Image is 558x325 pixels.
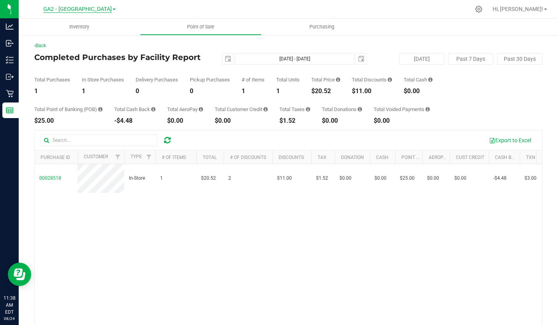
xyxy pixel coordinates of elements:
[404,77,433,82] div: Total Cash
[114,118,155,124] div: -$4.48
[34,88,70,94] div: 1
[131,154,142,159] a: Type
[140,19,261,35] a: Point of Sale
[167,107,203,112] div: Total AeroPay
[261,19,383,35] a: Purchasing
[6,39,14,47] inline-svg: Inbound
[6,90,14,97] inline-svg: Retail
[495,155,521,160] a: Cash Back
[162,155,186,160] a: # of Items
[143,150,155,164] a: Filter
[41,155,70,160] a: Purchase ID
[497,53,542,65] button: Past 30 Days
[4,316,15,321] p: 08/24
[4,295,15,316] p: 11:38 AM EDT
[111,150,124,164] a: Filter
[306,107,310,112] i: Sum of the total taxes for all purchases in the date range.
[352,88,392,94] div: $11.00
[39,175,61,181] span: 00028518
[426,107,430,112] i: Sum of all voided payment transaction amounts, excluding tips and transaction fees, for all purch...
[177,23,225,30] span: Point of Sale
[6,56,14,64] inline-svg: Inventory
[474,5,484,13] div: Manage settings
[456,155,484,160] a: Cust Credit
[203,155,217,160] a: Total
[242,77,265,82] div: # of Items
[34,53,204,62] h4: Completed Purchases by Facility Report
[336,77,340,82] i: Sum of the total prices of all purchases in the date range.
[526,155,547,160] a: Txn Fees
[404,88,433,94] div: $0.00
[84,154,108,159] a: Customer
[34,118,102,124] div: $25.00
[136,88,178,94] div: 0
[484,134,536,147] button: Export to Excel
[167,118,203,124] div: $0.00
[215,118,268,124] div: $0.00
[279,118,310,124] div: $1.52
[448,53,493,65] button: Past 7 Days
[299,23,345,30] span: Purchasing
[454,175,466,182] span: $0.00
[59,23,100,30] span: Inventory
[429,155,449,160] a: AeroPay
[6,73,14,81] inline-svg: Outbound
[222,53,233,64] span: select
[242,88,265,94] div: 1
[98,107,102,112] i: Sum of the successful, non-voided point-of-banking payment transactions, both via payment termina...
[151,107,155,112] i: Sum of the cash-back amounts from rounded-up electronic payments for all purchases in the date ra...
[322,118,362,124] div: $0.00
[279,155,304,160] a: Discounts
[19,19,140,35] a: Inventory
[82,77,124,82] div: In Store Purchases
[356,53,367,64] span: select
[311,77,340,82] div: Total Price
[34,107,102,112] div: Total Point of Banking (POB)
[311,88,340,94] div: $20.52
[276,88,300,94] div: 1
[129,175,145,182] span: In-Store
[352,77,392,82] div: Total Discounts
[114,107,155,112] div: Total Cash Back
[279,107,310,112] div: Total Taxes
[376,155,388,160] a: Cash
[400,175,415,182] span: $25.00
[341,155,364,160] a: Donation
[374,107,430,112] div: Total Voided Payments
[493,6,543,12] span: Hi, [PERSON_NAME]!
[524,175,537,182] span: $3.00
[374,118,430,124] div: $0.00
[201,175,216,182] span: $20.52
[322,107,362,112] div: Total Donations
[358,107,362,112] i: Sum of all round-up-to-next-dollar total price adjustments for all purchases in the date range.
[190,77,230,82] div: Pickup Purchases
[34,43,46,48] a: Back
[199,107,203,112] i: Sum of the successful, non-voided AeroPay payment transactions for all purchases in the date range.
[82,88,124,94] div: 1
[41,134,157,146] input: Search...
[263,107,268,112] i: Sum of the successful, non-voided payments using account credit for all purchases in the date range.
[316,175,328,182] span: $1.52
[43,6,112,13] span: GA2 - [GEOGRAPHIC_DATA]
[228,175,231,182] span: 2
[493,175,507,182] span: -$4.48
[339,175,351,182] span: $0.00
[6,23,14,30] inline-svg: Analytics
[427,175,439,182] span: $0.00
[8,263,31,286] iframe: Resource center
[388,77,392,82] i: Sum of the discount values applied to the all purchases in the date range.
[399,53,444,65] button: [DATE]
[160,175,163,182] span: 1
[277,175,292,182] span: $11.00
[215,107,268,112] div: Total Customer Credit
[230,155,266,160] a: # of Discounts
[136,77,178,82] div: Delivery Purchases
[276,77,300,82] div: Total Units
[374,175,387,182] span: $0.00
[318,155,327,160] a: Tax
[34,77,70,82] div: Total Purchases
[401,155,457,160] a: Point of Banking (POB)
[190,88,230,94] div: 0
[428,77,433,82] i: Sum of the successful, non-voided cash payment transactions for all purchases in the date range. ...
[6,106,14,114] inline-svg: Reports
